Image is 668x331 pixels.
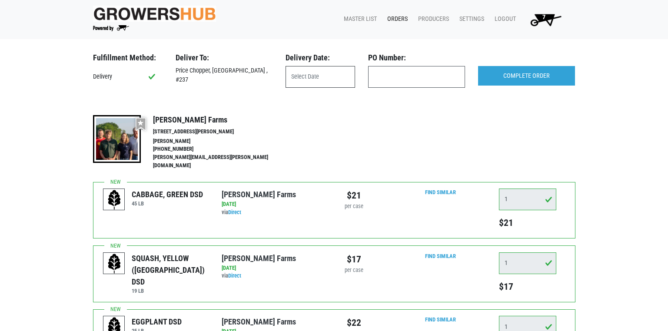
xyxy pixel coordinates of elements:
[368,53,465,63] h3: PO Number:
[411,11,452,27] a: Producers
[93,6,216,22] img: original-fc7597fdc6adbb9d0e2ae620e786d1a2.jpg
[132,189,203,200] div: CABBAGE, GREEN DSD
[286,66,355,88] input: Select Date
[341,316,367,330] div: $22
[93,115,141,163] img: thumbnail-8a08f3346781c529aa742b86dead986c.jpg
[176,53,273,63] h3: Deliver To:
[452,11,488,27] a: Settings
[222,200,327,209] div: [DATE]
[341,189,367,202] div: $21
[222,317,296,326] a: [PERSON_NAME] Farms
[425,253,456,259] a: Find Similar
[542,13,545,21] span: 7
[380,11,411,27] a: Orders
[132,288,209,294] h6: 19 LB
[153,137,287,146] li: [PERSON_NAME]
[341,252,367,266] div: $17
[478,66,575,86] input: COMPLETE ORDER
[153,128,287,136] li: [STREET_ADDRESS][PERSON_NAME]
[93,25,129,31] img: Powered by Big Wheelbarrow
[153,115,287,125] h4: [PERSON_NAME] Farms
[337,11,380,27] a: Master List
[93,53,163,63] h3: Fulfillment Method:
[499,217,556,228] h5: $21
[132,252,209,288] div: SQUASH, YELLOW ([GEOGRAPHIC_DATA]) DSD
[499,281,556,292] h5: $17
[222,190,296,199] a: [PERSON_NAME] Farms
[228,209,241,215] a: Direct
[153,153,287,170] li: [PERSON_NAME][EMAIL_ADDRESS][PERSON_NAME][DOMAIN_NAME]
[341,266,367,275] div: per case
[526,11,565,28] img: Cart
[153,145,287,153] li: [PHONE_NUMBER]
[286,53,355,63] h3: Delivery Date:
[228,272,241,279] a: Direct
[222,209,327,217] div: via
[222,272,327,280] div: via
[499,252,556,274] input: Qty
[222,254,296,263] a: [PERSON_NAME] Farms
[169,66,279,85] div: Price Chopper, [GEOGRAPHIC_DATA] , #237
[103,189,125,211] img: placeholder-variety-43d6402dacf2d531de610a020419775a.svg
[222,264,327,272] div: [DATE]
[103,253,125,275] img: placeholder-variety-43d6402dacf2d531de610a020419775a.svg
[425,189,456,195] a: Find Similar
[488,11,519,27] a: Logout
[425,316,456,323] a: Find Similar
[341,202,367,211] div: per case
[132,200,203,207] h6: 45 LB
[132,316,182,328] div: EGGPLANT DSD
[499,189,556,210] input: Qty
[519,11,568,28] a: 7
